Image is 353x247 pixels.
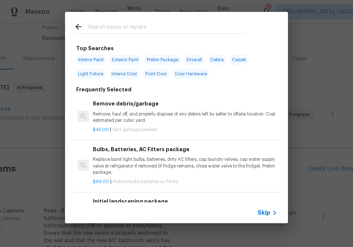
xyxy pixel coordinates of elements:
[208,55,226,65] span: Debris
[93,127,109,132] span: $45.00
[76,85,132,94] h6: Frequently Selected
[93,145,277,153] h6: Bulbs, Batteries, AC Filters package
[184,55,204,65] span: Drywall
[112,127,157,132] span: Yard garbage present
[109,69,139,79] span: Interior Door
[76,69,106,79] span: Light Fixture
[143,69,169,79] span: Front Door
[93,127,277,133] p: |
[113,179,178,184] span: Prelims bulbs batteries ac filters
[145,55,181,65] span: Prelim Package
[88,22,246,33] input: Search issues or repairs
[93,179,109,184] span: $66.00
[173,69,209,79] span: Door Hardware
[258,209,270,217] span: Skip
[93,197,277,205] h6: Initial landscaping package
[76,44,114,52] h6: Top Searches
[93,156,277,175] p: Replace burnt light bulbs, batteries, dirty AC filters, cap laundry valves, cap water supply valv...
[93,179,277,185] p: |
[93,100,277,108] h6: Remove debris/garbage
[230,55,248,65] span: Carpet
[76,55,106,65] span: Interior Paint
[110,55,141,65] span: Exterior Paint
[93,111,277,124] p: Remove, haul off, and properly dispose of any debris left by seller to offsite location. Cost est...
